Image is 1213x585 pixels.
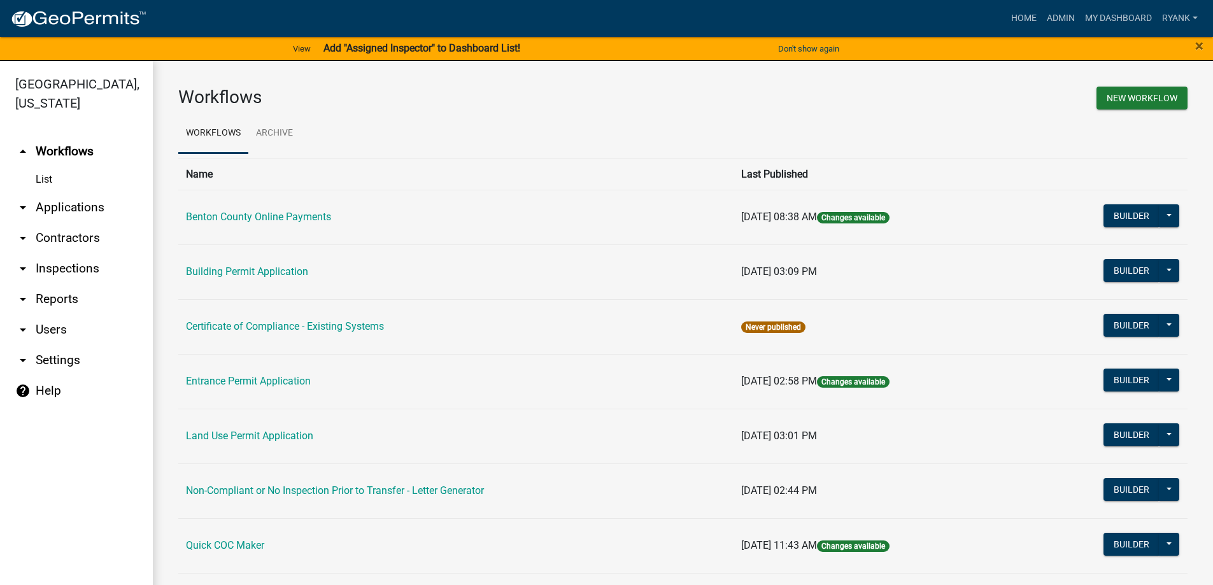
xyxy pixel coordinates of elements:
[1080,6,1157,31] a: My Dashboard
[1103,259,1160,282] button: Builder
[186,484,484,497] a: Non-Compliant or No Inspection Prior to Transfer - Letter Generator
[15,261,31,276] i: arrow_drop_down
[1195,37,1203,55] span: ×
[1006,6,1042,31] a: Home
[186,265,308,278] a: Building Permit Application
[178,87,674,108] h3: Workflows
[186,320,384,332] a: Certificate of Compliance - Existing Systems
[15,353,31,368] i: arrow_drop_down
[323,42,520,54] strong: Add "Assigned Inspector" to Dashboard List!
[734,159,1024,190] th: Last Published
[1103,533,1160,556] button: Builder
[1096,87,1188,109] button: New Workflow
[186,211,331,223] a: Benton County Online Payments
[15,292,31,307] i: arrow_drop_down
[248,113,301,154] a: Archive
[817,376,890,388] span: Changes available
[15,230,31,246] i: arrow_drop_down
[741,430,817,442] span: [DATE] 03:01 PM
[15,144,31,159] i: arrow_drop_up
[1103,369,1160,391] button: Builder
[1103,423,1160,446] button: Builder
[1103,478,1160,501] button: Builder
[741,484,817,497] span: [DATE] 02:44 PM
[1157,6,1203,31] a: RyanK
[186,539,264,551] a: Quick COC Maker
[817,212,890,223] span: Changes available
[15,383,31,398] i: help
[15,322,31,337] i: arrow_drop_down
[1042,6,1080,31] a: Admin
[741,211,817,223] span: [DATE] 08:38 AM
[186,375,311,387] a: Entrance Permit Application
[773,38,844,59] button: Don't show again
[186,430,313,442] a: Land Use Permit Application
[817,540,890,552] span: Changes available
[288,38,316,59] a: View
[1103,314,1160,337] button: Builder
[741,539,817,551] span: [DATE] 11:43 AM
[741,321,805,333] span: Never published
[1103,204,1160,227] button: Builder
[1195,38,1203,53] button: Close
[178,113,248,154] a: Workflows
[178,159,734,190] th: Name
[15,200,31,215] i: arrow_drop_down
[741,375,817,387] span: [DATE] 02:58 PM
[741,265,817,278] span: [DATE] 03:09 PM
